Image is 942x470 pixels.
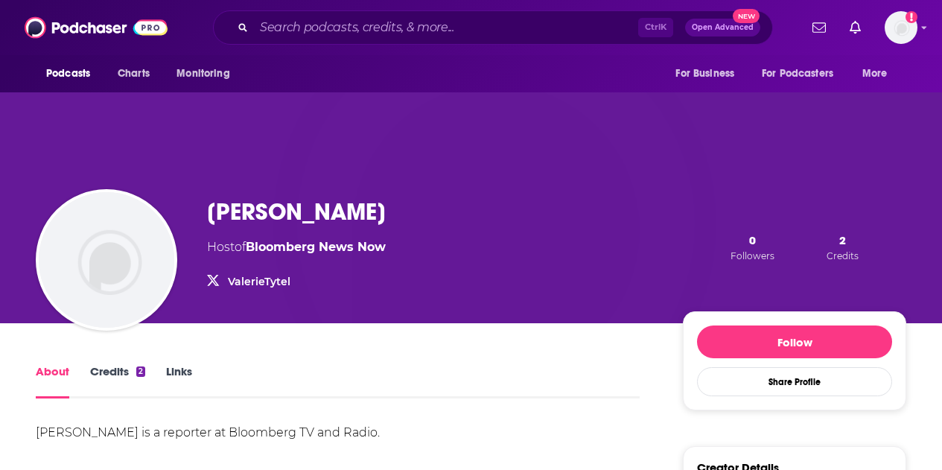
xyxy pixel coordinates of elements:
a: Links [166,364,192,398]
span: 2 [839,233,846,247]
button: open menu [166,60,249,88]
button: 0Followers [726,232,779,262]
div: [PERSON_NAME] is a reporter at Bloomberg TV and Radio. [36,425,380,439]
img: Valerie Tytel [39,192,174,328]
div: Search podcasts, credits, & more... [213,10,773,45]
span: Charts [118,63,150,84]
button: open menu [852,60,906,88]
a: Show notifications dropdown [844,15,867,40]
span: Open Advanced [692,24,754,31]
span: New [733,9,760,23]
span: Followers [731,250,774,261]
span: Monitoring [176,63,229,84]
svg: Add a profile image [906,11,917,23]
input: Search podcasts, credits, & more... [254,16,638,39]
span: 0 [749,233,756,247]
div: 2 [136,366,145,377]
button: open menu [665,60,753,88]
span: For Podcasters [762,63,833,84]
span: Podcasts [46,63,90,84]
button: open menu [36,60,109,88]
button: Follow [697,325,892,358]
span: Host [207,240,235,254]
span: of [235,240,386,254]
a: ValerieTytel [228,275,290,288]
button: open menu [752,60,855,88]
button: Open AdvancedNew [685,19,760,36]
a: Bloomberg News Now [246,240,386,254]
span: Credits [827,250,859,261]
button: Show profile menu [885,11,917,44]
h1: [PERSON_NAME] [207,197,386,226]
span: More [862,63,888,84]
button: 2Credits [822,232,863,262]
button: Share Profile [697,367,892,396]
span: Ctrl K [638,18,673,37]
a: Credits2 [90,364,145,398]
a: Show notifications dropdown [806,15,832,40]
img: User Profile [885,11,917,44]
img: Podchaser - Follow, Share and Rate Podcasts [25,13,168,42]
span: For Business [675,63,734,84]
a: About [36,364,69,398]
span: Logged in as BrunswickDigital [885,11,917,44]
a: Charts [108,60,159,88]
